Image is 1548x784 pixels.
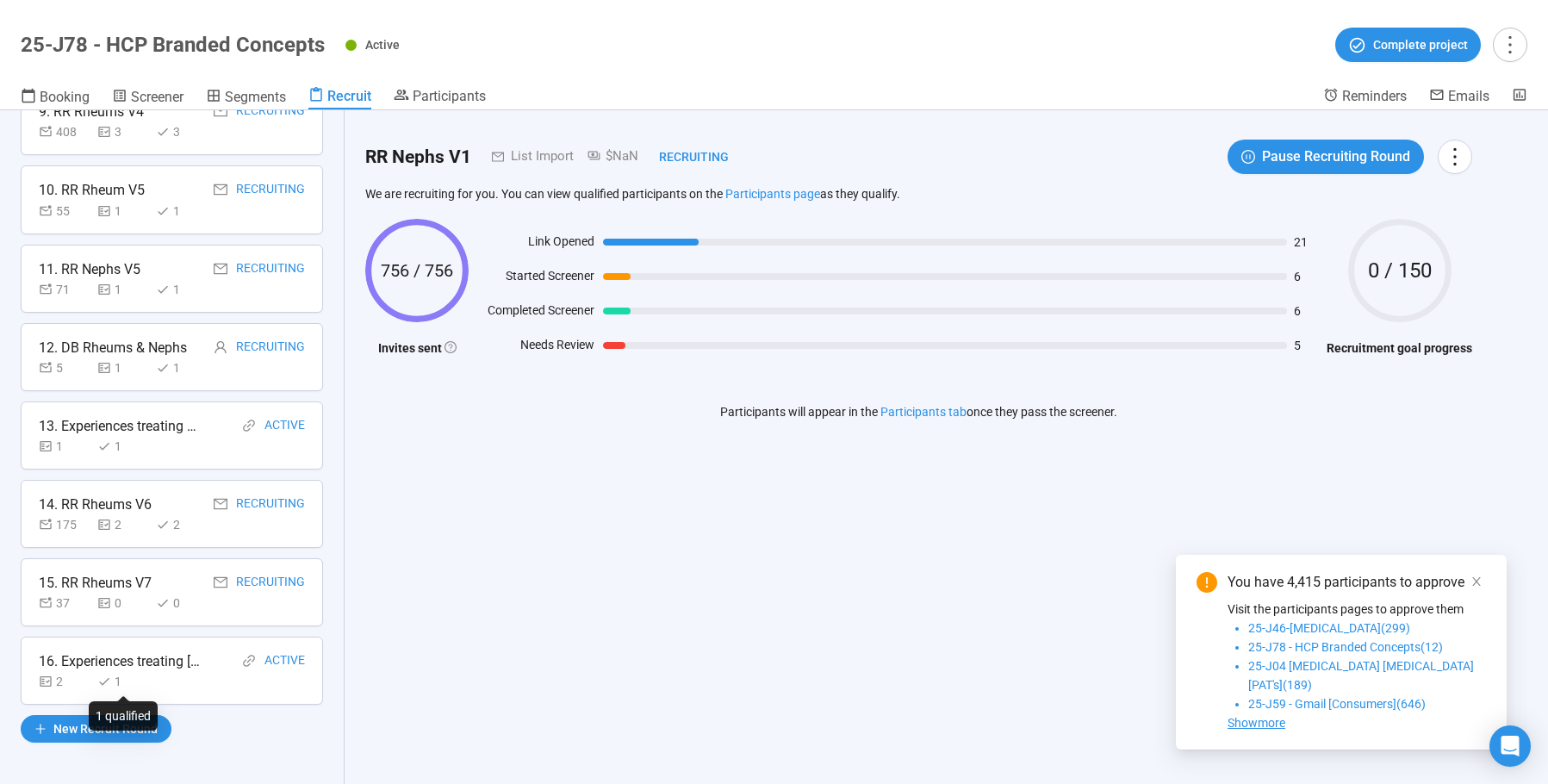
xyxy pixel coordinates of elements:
[264,415,305,437] div: Active
[39,202,90,221] div: 55
[53,719,158,738] span: New Recruit Round
[308,87,371,109] a: Recruit
[1327,339,1472,358] h4: Recruitment goal progress
[1443,145,1466,168] span: more
[156,202,208,221] div: 1
[39,337,187,358] div: 12. DB Rheums & Nephs
[214,262,227,276] span: mail
[214,497,227,511] span: mail
[242,654,256,668] span: link
[21,87,90,109] a: Booking
[97,122,149,141] div: 3
[1248,697,1426,711] span: 25-J59 - Gmail [Consumers](646)
[21,715,171,743] button: plusNew Recruit Round
[236,337,305,358] div: Recruiting
[365,262,469,279] span: 756 / 756
[39,415,202,437] div: 13. Experiences treating Gout
[242,419,256,432] span: link
[1248,621,1410,635] span: 25-J46-[MEDICAL_DATA](299)
[97,280,149,299] div: 1
[97,437,149,456] div: 1
[39,572,152,594] div: 15. RR Rheums V7
[1498,33,1521,56] span: more
[39,101,144,122] div: 9. RR Rheums V4
[39,494,152,515] div: 14. RR Rheums V6
[477,232,594,258] div: Link Opened
[225,89,286,105] span: Segments
[445,341,457,353] span: question-circle
[471,151,504,163] span: mail
[1348,260,1452,281] span: 0 / 150
[236,101,305,122] div: Recruiting
[477,266,594,292] div: Started Screener
[504,146,574,167] div: List Import
[1228,572,1486,593] div: You have 4,415 participants to approve
[1262,146,1410,167] span: Pause Recruiting Round
[39,122,90,141] div: 408
[1294,305,1318,317] span: 6
[1248,640,1443,654] span: 25-J78 - HCP Branded Concepts(12)
[97,358,149,377] div: 1
[236,179,305,201] div: Recruiting
[156,594,208,613] div: 0
[39,280,90,299] div: 71
[97,594,149,613] div: 0
[97,515,149,534] div: 2
[206,87,286,109] a: Segments
[1429,87,1489,108] a: Emails
[1448,88,1489,104] span: Emails
[39,258,140,280] div: 11. RR Nephs V5
[1197,572,1217,593] span: exclamation-circle
[720,402,1117,421] p: Participants will appear in the once they pass the screener.
[39,437,90,456] div: 1
[365,38,400,52] span: Active
[264,650,305,672] div: Active
[39,179,145,201] div: 10. RR Rheum V5
[1241,150,1255,164] span: pause-circle
[1323,87,1407,108] a: Reminders
[39,515,90,534] div: 175
[574,146,638,167] div: $NaN
[236,494,305,515] div: Recruiting
[156,358,208,377] div: 1
[40,89,90,105] span: Booking
[477,335,594,361] div: Needs Review
[236,258,305,280] div: Recruiting
[1294,236,1318,248] span: 21
[1228,600,1486,619] p: Visit the participants pages to approve them
[1248,659,1474,692] span: 25-J04 [MEDICAL_DATA] [MEDICAL_DATA] [PAT's](189)
[1228,140,1424,174] button: pause-circlePause Recruiting Round
[21,33,325,57] h1: 25-J78 - HCP Branded Concepts
[97,202,149,221] div: 1
[214,340,227,354] span: user
[880,405,967,419] a: Participants tab
[39,672,90,691] div: 2
[413,88,486,104] span: Participants
[1438,140,1472,174] button: more
[1493,28,1527,62] button: more
[1470,576,1483,588] span: close
[112,87,183,109] a: Screener
[214,576,227,589] span: mail
[725,187,820,201] a: Participants page
[1342,88,1407,104] span: Reminders
[1294,271,1318,283] span: 6
[638,147,729,166] div: Recruiting
[39,594,90,613] div: 37
[1228,716,1285,730] span: Showmore
[236,572,305,594] div: Recruiting
[1489,725,1531,767] div: Open Intercom Messenger
[1335,28,1481,62] button: Complete project
[365,186,1472,202] p: We are recruiting for you. You can view qualified participants on the as they qualify.
[214,104,227,118] span: mail
[394,87,486,108] a: Participants
[156,515,208,534] div: 2
[1373,35,1468,54] span: Complete project
[34,723,47,735] span: plus
[89,701,158,731] div: 1 qualified
[39,650,202,672] div: 16. Experiences treating [MEDICAL_DATA] HCP referrals
[39,358,90,377] div: 5
[1294,339,1318,352] span: 5
[131,89,183,105] span: Screener
[365,339,469,358] h4: Invites sent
